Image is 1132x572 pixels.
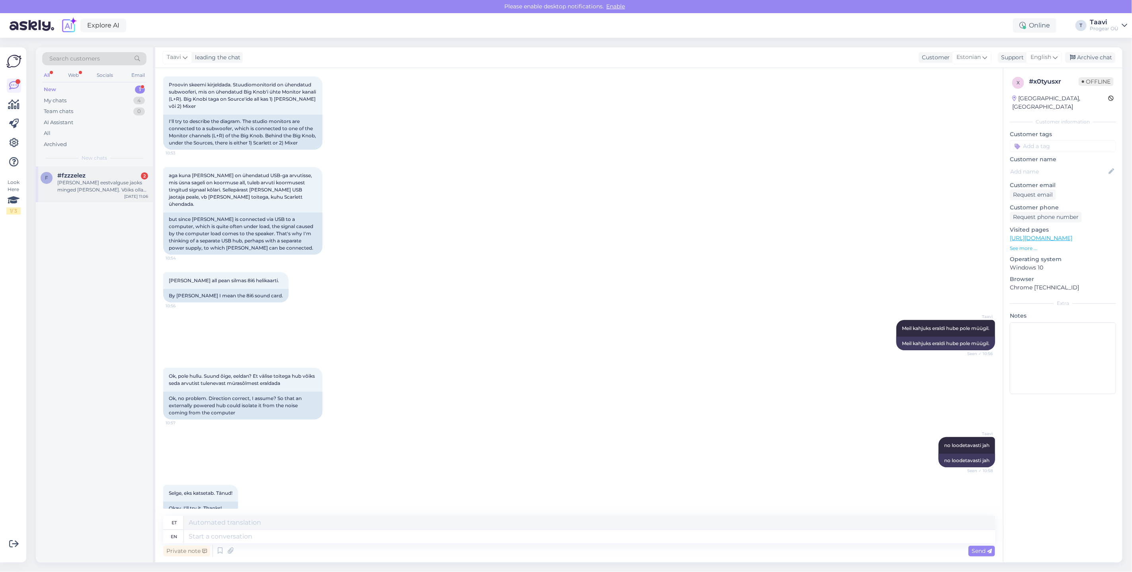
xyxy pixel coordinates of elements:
[172,516,177,529] div: et
[1010,226,1116,234] p: Visited pages
[166,303,195,309] span: 10:56
[171,530,178,543] div: en
[963,468,993,474] span: Seen ✓ 10:58
[1090,19,1127,32] a: TaaviProgear OÜ
[163,392,322,420] div: Ok, no problem. Direction correct, I assume? So that an externally powered hub could isolate it f...
[169,373,316,386] span: Ok, pole hullu. Suund õige, eeldan? Et välise toitega hub võiks seda arvutist tulenevast mürasõlm...
[169,82,317,109] span: Proovin skeemi kirjeldada. Stuudiomonitorid on ühendatud subwooferi, mis on ühendatud Big Knob'i ...
[163,502,238,515] div: Okay, I'll try it. Thanks!
[135,86,145,94] div: 1
[1010,255,1116,264] p: Operating system
[166,420,195,426] span: 10:57
[1029,77,1079,86] div: # x0tyusxr
[1010,181,1116,189] p: Customer email
[972,547,992,554] span: Send
[1065,52,1115,63] div: Archive chat
[44,141,67,148] div: Archived
[169,277,279,283] span: [PERSON_NAME] all pean silmas 8i6 helikaarti.
[1010,300,1116,307] div: Extra
[124,193,148,199] div: [DATE] 11:06
[82,154,107,162] span: New chats
[6,207,21,215] div: 1 / 3
[44,86,56,94] div: New
[1079,77,1114,86] span: Offline
[44,119,73,127] div: AI Assistant
[1010,234,1072,242] a: [URL][DOMAIN_NAME]
[166,255,195,261] span: 10:54
[42,70,51,80] div: All
[44,129,51,137] div: All
[95,70,115,80] div: Socials
[1010,245,1116,252] p: See more ...
[44,107,73,115] div: Team chats
[1010,283,1116,292] p: Chrome [TECHNICAL_ID]
[956,53,981,62] span: Estonian
[944,442,990,448] span: no loodetavasti jah
[1017,80,1020,86] span: x
[998,53,1024,62] div: Support
[167,53,181,62] span: Taavi
[57,179,148,193] div: [PERSON_NAME] eestvalguse jaoks minged [PERSON_NAME]. Võiks olla samalaadne nagu oli Stairville DCL
[1010,203,1116,212] p: Customer phone
[6,54,21,69] img: Askly Logo
[66,70,80,80] div: Web
[130,70,146,80] div: Email
[166,150,195,156] span: 10:53
[1031,53,1051,62] span: English
[133,97,145,105] div: 4
[939,454,995,467] div: no loodetavasti jah
[1010,264,1116,272] p: Windows 10
[57,172,86,179] span: #fzzzelez
[169,172,313,207] span: aga kuna [PERSON_NAME] on ühendatud USB-ga arvutisse, mis üsna sageli on koormuse all, tuleb arvu...
[163,289,289,303] div: By [PERSON_NAME] I mean the 8i6 sound card.
[44,97,66,105] div: My chats
[49,55,100,63] span: Search customers
[1010,275,1116,283] p: Browser
[963,431,993,437] span: Taavi
[963,351,993,357] span: Seen ✓ 10:56
[133,107,145,115] div: 0
[1010,118,1116,125] div: Customer information
[604,3,628,10] span: Enable
[963,314,993,320] span: Taavi
[1010,130,1116,139] p: Customer tags
[61,17,77,34] img: explore-ai
[163,115,322,150] div: I'll try to describe the diagram. The studio monitors are connected to a subwoofer, which is conn...
[1090,19,1118,25] div: Taavi
[45,175,48,181] span: f
[902,325,990,331] span: Meil kahjuks eraldi hube pole müügil.
[169,490,232,496] span: Selge, eks katsetab. Tänud!
[1010,155,1116,164] p: Customer name
[1010,212,1082,223] div: Request phone number
[6,179,21,215] div: Look Here
[1010,189,1056,200] div: Request email
[1010,312,1116,320] p: Notes
[1013,18,1056,33] div: Online
[141,172,148,180] div: 2
[896,337,995,350] div: Meil kahjuks eraldi hube pole müügil.
[1010,140,1116,152] input: Add a tag
[1075,20,1087,31] div: T
[163,546,210,556] div: Private note
[1090,25,1118,32] div: Progear OÜ
[1012,94,1108,111] div: [GEOGRAPHIC_DATA], [GEOGRAPHIC_DATA]
[163,213,322,255] div: but since [PERSON_NAME] is connected via USB to a computer, which is quite often under load, the ...
[1010,167,1107,176] input: Add name
[192,53,240,62] div: leading the chat
[80,19,126,32] a: Explore AI
[919,53,950,62] div: Customer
